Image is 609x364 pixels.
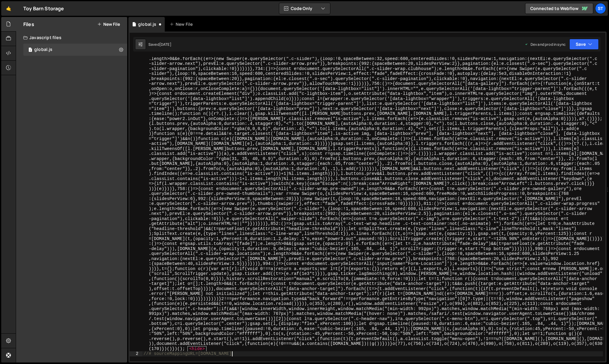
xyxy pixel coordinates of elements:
button: Save [569,39,599,50]
div: New File [170,21,195,27]
span: 1 [28,48,32,53]
div: global.js [34,47,52,52]
span: <hide> [187,346,207,352]
div: 2 [130,351,142,356]
div: Saved [148,42,171,47]
button: New File [97,22,120,27]
div: Javascript files [16,32,127,44]
div: Dev and prod in sync [525,42,566,47]
a: 🤙 [1,1,16,16]
div: Toy Barn Storage [23,5,64,12]
a: ST [595,3,606,14]
div: [DATE] [159,42,171,47]
div: 16992/46607.js [23,44,127,56]
h2: Files [23,21,34,28]
div: global.js [138,21,156,27]
a: Connected to Webflow [525,3,593,14]
button: Code Only [279,3,330,14]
